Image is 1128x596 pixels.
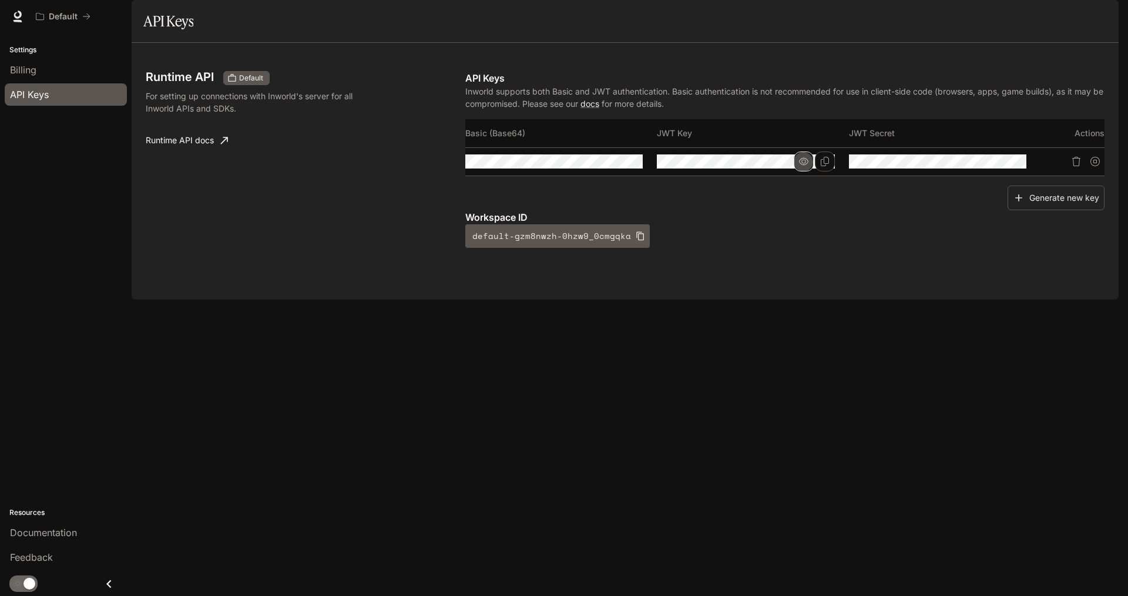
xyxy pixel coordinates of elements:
[815,151,835,171] button: Copy Key
[49,12,78,22] p: Default
[143,9,193,33] h1: API Keys
[465,85,1104,110] p: Inworld supports both Basic and JWT authentication. Basic authentication is not recommended for u...
[146,90,378,115] p: For setting up connections with Inworld's server for all Inworld APIs and SDKs.
[1040,119,1104,147] th: Actions
[465,210,1104,224] p: Workspace ID
[465,119,657,147] th: Basic (Base64)
[234,73,268,83] span: Default
[849,119,1040,147] th: JWT Secret
[141,129,233,152] a: Runtime API docs
[465,224,650,248] button: default-gzm8nwzh-0hzw9_0cmgqka
[223,71,270,85] div: These keys will apply to your current workspace only
[146,71,214,83] h3: Runtime API
[1067,152,1086,171] button: Delete API key
[31,5,96,28] button: All workspaces
[580,99,599,109] a: docs
[465,71,1104,85] p: API Keys
[1086,152,1104,171] button: Suspend API key
[657,119,848,147] th: JWT Key
[1008,186,1104,211] button: Generate new key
